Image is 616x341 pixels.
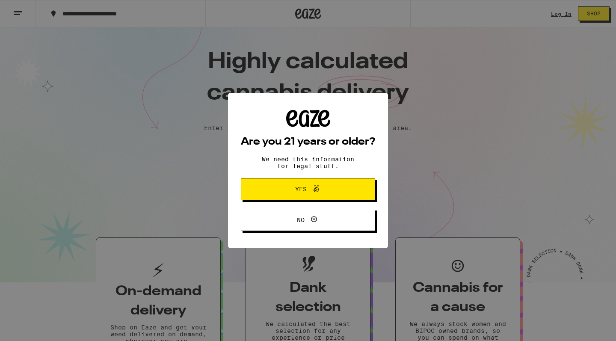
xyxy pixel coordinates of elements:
[255,156,361,169] p: We need this information for legal stuff.
[297,217,305,223] span: No
[241,178,375,200] button: Yes
[295,186,307,192] span: Yes
[241,209,375,231] button: No
[241,137,375,147] h2: Are you 21 years or older?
